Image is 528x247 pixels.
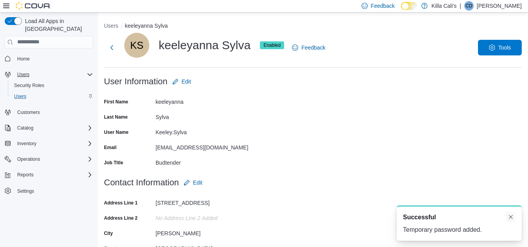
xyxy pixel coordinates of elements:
p: [PERSON_NAME] [477,1,522,11]
button: Tools [478,40,522,55]
span: Home [14,54,93,64]
div: Temporary password added. [403,225,515,235]
a: Security Roles [11,81,47,90]
span: Security Roles [14,82,44,89]
button: Edit [181,175,206,190]
button: keeleyanna Sylva [125,23,168,29]
label: City [104,230,113,236]
span: Tools [498,44,511,52]
span: Load All Apps in [GEOGRAPHIC_DATA] [22,17,93,33]
button: Users [8,91,96,102]
label: Job Title [104,160,123,166]
button: Reports [14,170,37,179]
div: keeleyanna [156,96,260,105]
span: Operations [14,155,93,164]
p: Killa Cali's [431,1,456,11]
button: Dismiss toast [506,212,515,222]
button: Operations [14,155,43,164]
span: Users [17,71,29,78]
span: Users [11,92,93,101]
div: [STREET_ADDRESS] [156,197,260,206]
label: Last Name [104,114,128,120]
label: Address Line 2 [104,215,138,221]
span: Edit [193,179,202,187]
button: Inventory [14,139,39,148]
button: Next [104,40,120,55]
span: Inventory [14,139,93,148]
span: kS [130,33,143,58]
span: Customers [14,107,93,117]
div: keeleyanna Sylva [124,33,149,58]
span: Settings [14,186,93,195]
span: Successful [403,213,436,222]
span: Users [14,70,93,79]
label: First Name [104,99,128,105]
button: Security Roles [8,80,96,91]
button: Catalog [14,123,36,133]
div: keeleyanna Sylva [124,33,284,58]
label: Address Line 1 [104,200,138,206]
input: Dark Mode [401,2,417,10]
a: Users [11,92,29,101]
nav: Complex example [5,50,93,217]
nav: An example of EuiBreadcrumbs [104,22,522,31]
a: Feedback [289,40,328,55]
label: Email [104,144,116,151]
button: Inventory [2,138,96,149]
a: Home [14,54,33,64]
button: Users [2,69,96,80]
button: Users [104,23,118,29]
div: Callie Dill [464,1,474,11]
h3: User Information [104,77,168,86]
span: Enabled [260,41,284,49]
a: Customers [14,108,43,117]
div: Sylva [156,111,260,120]
div: Notification [403,213,515,222]
button: Operations [2,154,96,165]
button: Settings [2,185,96,196]
div: Keeley.Sylva [156,126,260,135]
span: Feedback [301,44,325,52]
span: Enabled [263,42,281,49]
span: Feedback [371,2,395,10]
span: Users [14,93,26,100]
span: Reports [17,172,34,178]
div: [PERSON_NAME] [156,227,260,236]
span: Operations [17,156,40,162]
span: Reports [14,170,93,179]
span: Customers [17,109,40,116]
span: Catalog [17,125,33,131]
div: [EMAIL_ADDRESS][DOMAIN_NAME] [156,141,260,151]
span: Settings [17,188,34,194]
img: Cova [16,2,51,10]
button: Reports [2,169,96,180]
span: Security Roles [11,81,93,90]
span: Edit [182,78,191,85]
h3: Contact Information [104,178,179,187]
span: CD [465,1,472,11]
button: Customers [2,107,96,118]
span: Catalog [14,123,93,133]
a: Settings [14,187,37,196]
label: User Name [104,129,129,135]
button: Catalog [2,123,96,133]
p: | [460,1,461,11]
button: Users [14,70,32,79]
button: Home [2,53,96,64]
button: Edit [169,74,194,89]
span: Home [17,56,30,62]
div: No Address Line 2 added [156,212,260,221]
span: Inventory [17,140,36,147]
div: Budtender [156,156,260,166]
